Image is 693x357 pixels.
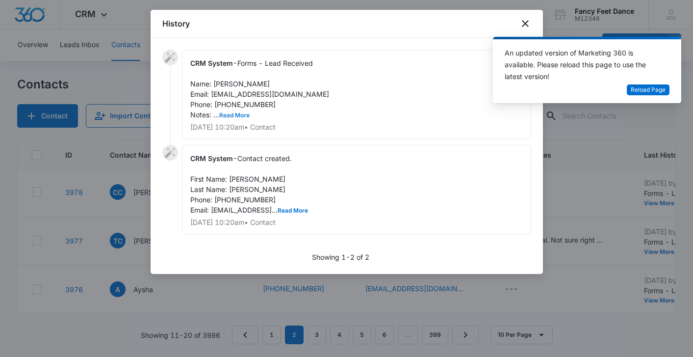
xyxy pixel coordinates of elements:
[190,154,308,214] span: Contact created. First Name: [PERSON_NAME] Last Name: [PERSON_NAME] Phone: [PHONE_NUMBER] Email: ...
[219,112,250,118] button: Read More
[190,124,523,131] p: [DATE] 10:20am • Contact
[190,59,329,119] span: Forms - Lead Received Name: [PERSON_NAME] Email: [EMAIL_ADDRESS][DOMAIN_NAME] Phone: [PHONE_NUMBE...
[190,219,523,226] p: [DATE] 10:20am • Contact
[190,59,233,67] span: CRM System
[519,18,531,29] button: close
[278,208,308,214] button: Read More
[182,50,531,139] div: -
[162,18,190,29] h1: History
[505,47,658,82] div: An updated version of Marketing 360 is available. Please reload this page to use the latest version!
[631,85,666,95] span: Reload Page
[312,252,369,262] p: Showing 1-2 of 2
[190,154,233,163] span: CRM System
[182,145,531,234] div: -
